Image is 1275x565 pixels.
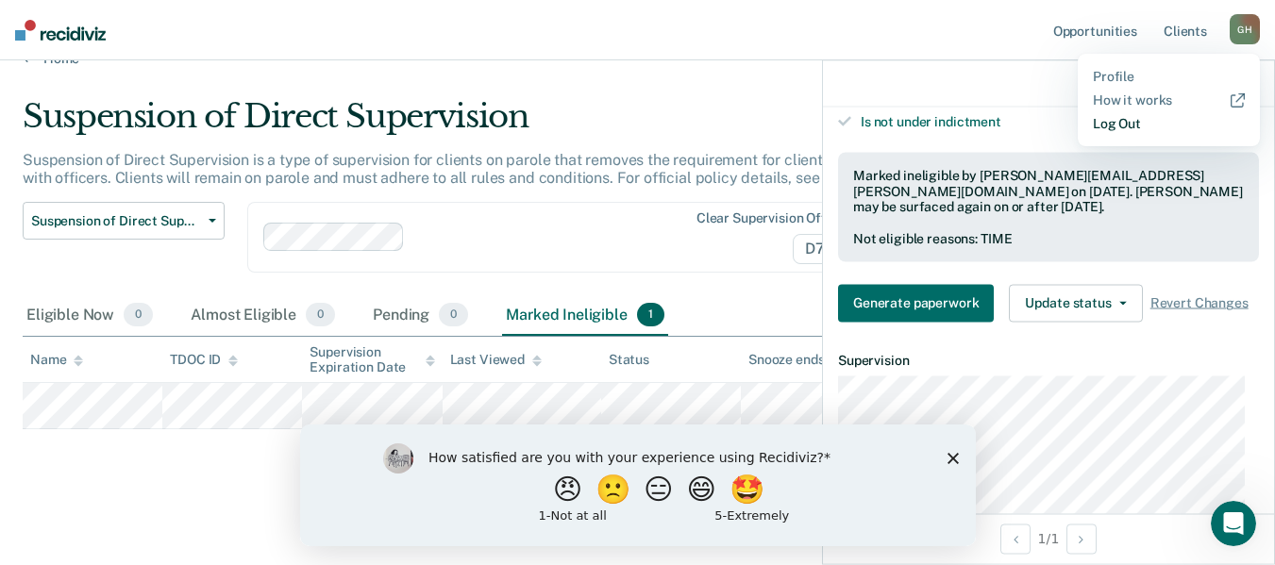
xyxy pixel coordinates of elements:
dt: Supervision [838,352,1259,368]
a: How it works [1093,92,1245,108]
span: Revert Changes [1150,295,1249,311]
span: Suspension of Direct Supervision [31,213,201,229]
button: Previous Opportunity [1000,523,1031,554]
button: Next Opportunity [1066,523,1097,554]
div: TDOC ID [170,352,238,368]
div: Suspension of Direct Supervision [23,97,979,151]
div: Clear supervision officers [696,210,857,226]
div: G H [1230,14,1260,44]
div: Status [609,352,649,368]
button: Update status [1009,284,1142,322]
div: Is not under [861,114,1259,130]
div: Supervision Expiration Date [310,344,434,376]
iframe: Survey by Kim from Recidiviz [300,424,976,546]
span: 0 [439,303,468,327]
div: Name [30,352,83,368]
span: D70 [793,234,861,264]
div: Marked ineligible by [PERSON_NAME][EMAIL_ADDRESS][PERSON_NAME][DOMAIN_NAME] on [DATE]. [PERSON_NA... [853,167,1244,214]
div: Not eligible reasons: TIME [853,230,1244,246]
a: Profile [1093,69,1245,85]
span: 0 [124,303,153,327]
span: 1 [637,303,664,327]
p: Suspension of Direct Supervision is a type of supervision for clients on parole that removes the ... [23,151,953,187]
div: Last Viewed [450,352,542,368]
a: Log Out [1093,116,1245,132]
div: Snooze ends in [748,352,855,368]
iframe: Intercom live chat [1211,501,1256,546]
span: indictment [934,114,1001,129]
a: Navigate to form link [838,284,1001,322]
div: Almost Eligible [187,295,339,337]
button: Generate paperwork [838,284,994,322]
div: 1 / 1 [823,513,1274,563]
div: Pending [369,295,472,337]
span: 0 [306,303,335,327]
div: Eligible Now [23,295,157,337]
div: Marked Ineligible [502,295,668,337]
img: Recidiviz [15,20,106,41]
